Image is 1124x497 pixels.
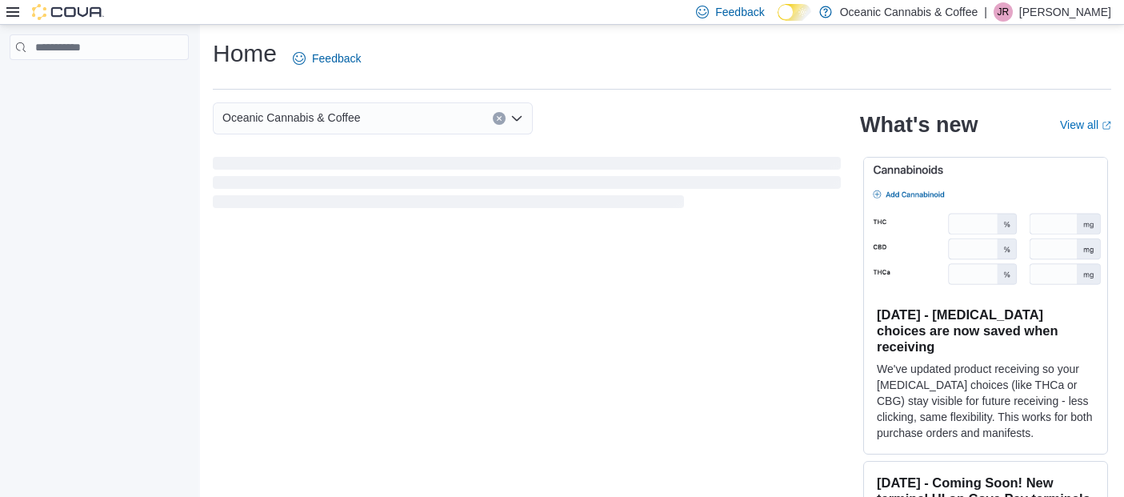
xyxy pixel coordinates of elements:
a: Feedback [286,42,367,74]
h3: [DATE] - [MEDICAL_DATA] choices are now saved when receiving [877,307,1094,355]
span: Feedback [312,50,361,66]
p: Oceanic Cannabis & Coffee [840,2,978,22]
img: Cova [32,4,104,20]
input: Dark Mode [778,4,811,21]
p: [PERSON_NAME] [1019,2,1111,22]
h1: Home [213,38,277,70]
span: Dark Mode [778,21,778,22]
span: Feedback [715,4,764,20]
nav: Complex example [10,63,189,102]
span: Oceanic Cannabis & Coffee [222,108,361,127]
a: View allExternal link [1060,118,1111,131]
p: | [984,2,987,22]
h2: What's new [860,112,978,138]
p: We've updated product receiving so your [MEDICAL_DATA] choices (like THCa or CBG) stay visible fo... [877,361,1094,441]
div: Jeremy Rumbolt [994,2,1013,22]
svg: External link [1102,121,1111,130]
span: JR [998,2,1010,22]
button: Clear input [493,112,506,125]
button: Open list of options [510,112,523,125]
span: Loading [213,160,841,211]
